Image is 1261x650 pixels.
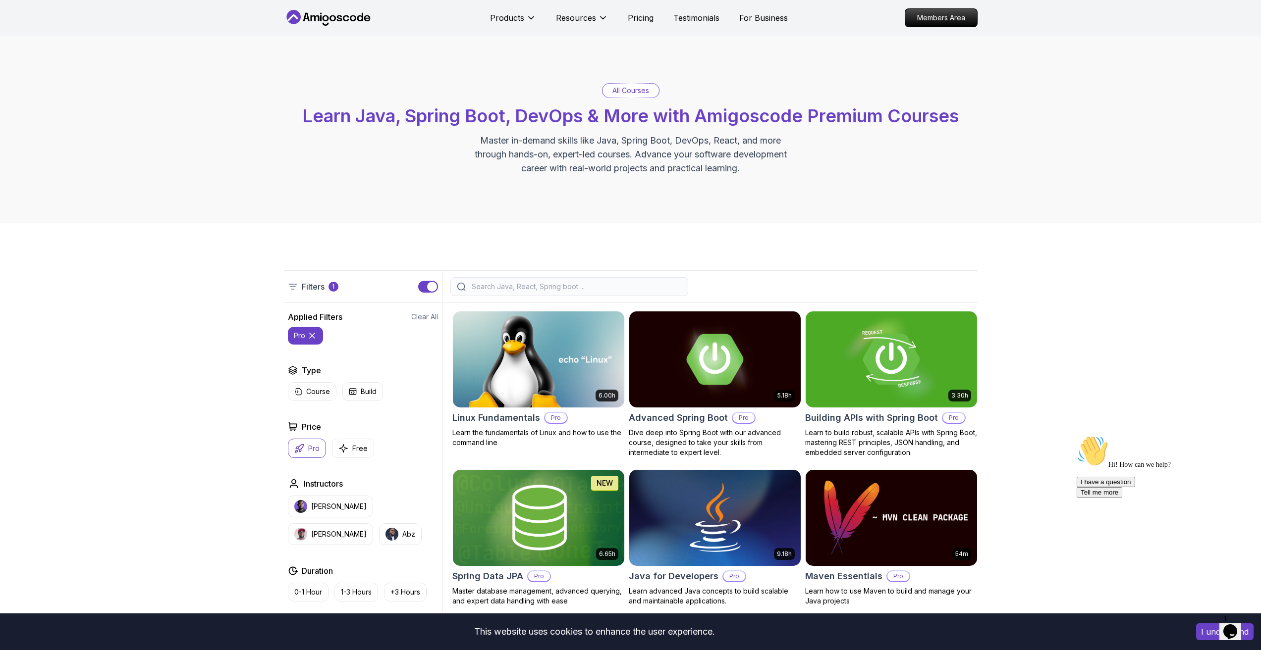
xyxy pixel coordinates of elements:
[628,12,654,24] a: Pricing
[905,8,978,27] a: Members Area
[302,281,325,293] p: Filters
[556,12,596,24] p: Resources
[629,569,718,583] h2: Java for Developers
[739,12,788,24] a: For Business
[453,470,624,566] img: Spring Data JPA card
[599,392,615,400] p: 6.00h
[341,587,372,597] p: 1-3 Hours
[311,501,367,511] p: [PERSON_NAME]
[1196,623,1254,640] button: Accept cookies
[390,587,420,597] p: +3 Hours
[311,529,367,539] p: [PERSON_NAME]
[288,496,373,517] button: instructor img[PERSON_NAME]
[4,4,182,66] div: 👋Hi! How can we help?I have a questionTell me more
[294,528,307,541] img: instructor img
[805,569,882,583] h2: Maven Essentials
[452,428,625,448] p: Learn the fundamentals of Linux and how to use the command line
[453,311,624,407] img: Linux Fundamentals card
[452,586,625,606] p: Master database management, advanced querying, and expert data handling with ease
[597,478,613,488] p: NEW
[452,469,625,606] a: Spring Data JPA card6.65hNEWSpring Data JPAProMaster database management, advanced querying, and ...
[599,550,615,558] p: 6.65h
[302,364,321,376] h2: Type
[955,550,968,558] p: 54m
[288,583,329,601] button: 0-1 Hour
[332,283,334,291] p: 1
[723,571,745,581] p: Pro
[733,413,755,423] p: Pro
[288,439,326,458] button: Pro
[490,12,536,32] button: Products
[777,392,792,400] p: 5.18h
[288,327,323,345] button: pro
[342,382,383,401] button: Build
[951,392,968,400] p: 3.30h
[304,478,343,490] h2: Instructors
[629,411,728,425] h2: Advanced Spring Boot
[379,523,422,545] button: instructor imgAbz
[905,9,977,27] p: Members Area
[805,311,978,457] a: Building APIs with Spring Boot card3.30hBuilding APIs with Spring BootProLearn to build robust, s...
[629,428,801,457] p: Dive deep into Spring Boot with our advanced course, designed to take your skills from intermedia...
[306,387,330,397] p: Course
[629,311,801,457] a: Advanced Spring Boot card5.18hAdvanced Spring BootProDive deep into Spring Boot with our advanced...
[887,571,909,581] p: Pro
[629,586,801,606] p: Learn advanced Java concepts to build scalable and maintainable applications.
[490,12,524,24] p: Products
[452,569,523,583] h2: Spring Data JPA
[4,56,50,66] button: Tell me more
[528,571,550,581] p: Pro
[1219,610,1251,640] iframe: chat widget
[302,105,959,127] span: Learn Java, Spring Boot, DevOps & More with Amigoscode Premium Courses
[464,134,797,175] p: Master in-demand skills like Java, Spring Boot, DevOps, React, and more through hands-on, expert-...
[806,311,977,407] img: Building APIs with Spring Boot card
[361,387,377,397] p: Build
[288,311,342,323] h2: Applied Filters
[612,86,649,96] p: All Courses
[385,528,398,541] img: instructor img
[629,311,801,407] img: Advanced Spring Boot card
[943,413,965,423] p: Pro
[806,470,977,566] img: Maven Essentials card
[308,444,320,453] p: Pro
[4,46,62,56] button: I have a question
[4,4,36,36] img: :wave:
[288,523,373,545] button: instructor img[PERSON_NAME]
[294,500,307,513] img: instructor img
[452,311,625,448] a: Linux Fundamentals card6.00hLinux FundamentalsProLearn the fundamentals of Linux and how to use t...
[302,565,333,577] h2: Duration
[302,421,321,433] h2: Price
[7,621,1181,643] div: This website uses cookies to enhance the user experience.
[334,583,378,601] button: 1-3 Hours
[294,331,305,341] p: pro
[332,439,374,458] button: Free
[556,12,608,32] button: Resources
[411,312,438,322] button: Clear All
[288,382,336,401] button: Course
[805,411,938,425] h2: Building APIs with Spring Boot
[470,282,682,292] input: Search Java, React, Spring boot ...
[777,550,792,558] p: 9.18h
[452,411,540,425] h2: Linux Fundamentals
[294,587,322,597] p: 0-1 Hour
[4,30,98,37] span: Hi! How can we help?
[805,428,978,457] p: Learn to build robust, scalable APIs with Spring Boot, mastering REST principles, JSON handling, ...
[629,469,801,606] a: Java for Developers card9.18hJava for DevelopersProLearn advanced Java concepts to build scalable...
[384,583,427,601] button: +3 Hours
[402,529,415,539] p: Abz
[805,586,978,606] p: Learn how to use Maven to build and manage your Java projects
[352,444,368,453] p: Free
[629,470,801,566] img: Java for Developers card
[673,12,719,24] a: Testimonials
[545,413,567,423] p: Pro
[805,469,978,606] a: Maven Essentials card54mMaven EssentialsProLearn how to use Maven to build and manage your Java p...
[1073,431,1251,605] iframe: chat widget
